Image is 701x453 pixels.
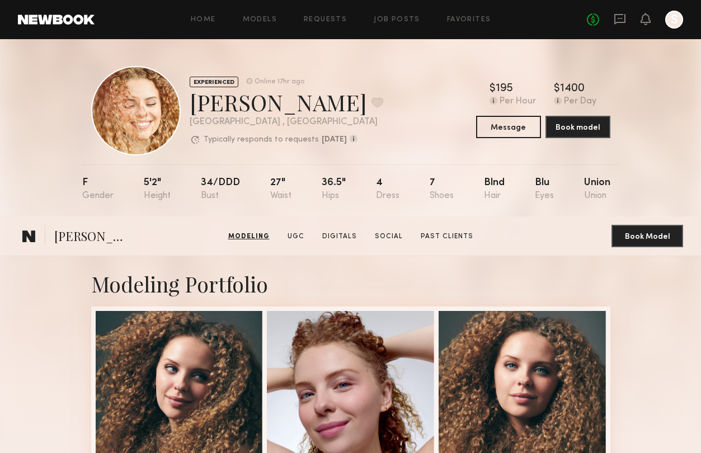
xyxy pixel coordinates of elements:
button: Book Model [611,225,683,247]
div: 1400 [560,83,585,95]
div: Modeling Portfolio [91,270,610,298]
div: [GEOGRAPHIC_DATA] , [GEOGRAPHIC_DATA] [190,117,383,127]
button: Message [476,116,541,138]
div: 27" [270,178,291,201]
div: 4 [376,178,399,201]
a: Favorites [447,16,491,23]
a: Social [370,232,407,242]
a: Past Clients [416,232,478,242]
div: Per Hour [500,97,536,107]
div: 34/ddd [201,178,240,201]
button: Book model [545,116,610,138]
div: 5'2" [144,178,171,201]
a: UGC [283,232,309,242]
div: Per Day [564,97,596,107]
div: [PERSON_NAME] [190,87,383,117]
a: Digitals [318,232,361,242]
a: Modeling [224,232,274,242]
a: Job Posts [374,16,420,23]
div: 195 [496,83,513,95]
a: Book Model [611,231,683,240]
div: Union [584,178,610,201]
div: $ [554,83,560,95]
b: [DATE] [322,136,347,144]
a: Home [191,16,216,23]
a: S [665,11,683,29]
div: F [82,178,114,201]
a: Models [243,16,277,23]
div: $ [490,83,496,95]
span: [PERSON_NAME] [54,228,132,247]
div: Blnd [484,178,505,201]
div: Online 17hr ago [255,78,304,86]
a: Requests [304,16,347,23]
div: EXPERIENCED [190,77,238,87]
div: 7 [430,178,454,201]
p: Typically responds to requests [204,136,319,144]
div: 36.5" [322,178,346,201]
div: Blu [535,178,554,201]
